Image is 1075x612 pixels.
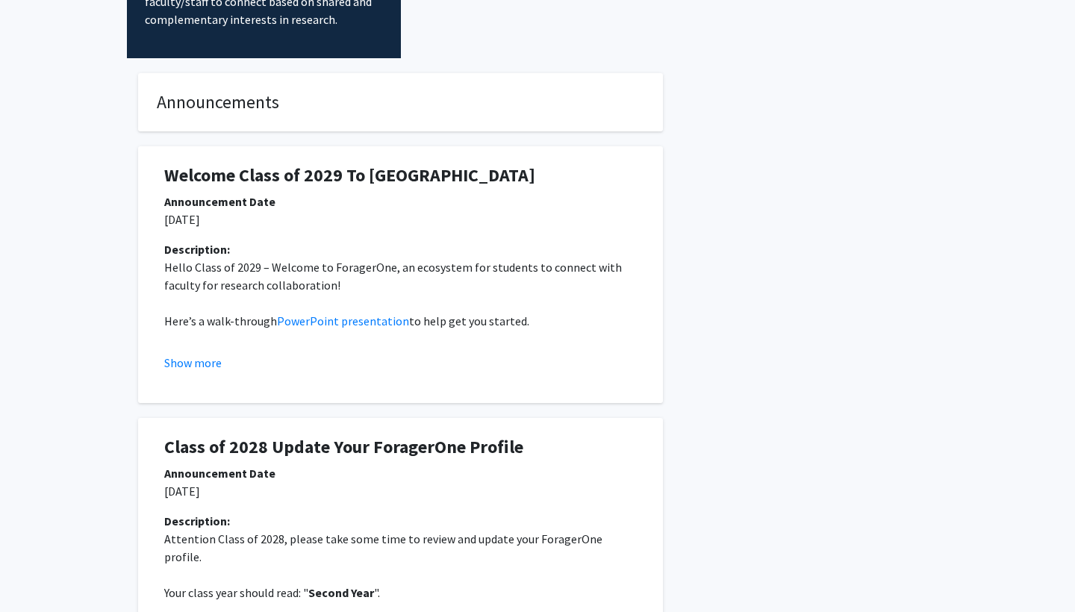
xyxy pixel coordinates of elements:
h1: Class of 2028 Update Your ForagerOne Profile [164,437,637,458]
h1: Welcome Class of 2029 To [GEOGRAPHIC_DATA] [164,165,637,187]
p: Your class year should read: " ". [164,584,637,602]
div: Announcement Date [164,193,637,210]
p: Here’s a walk-through to help get you started. [164,312,637,330]
a: PowerPoint presentation [277,313,409,328]
p: [DATE] [164,482,637,500]
strong: Second Year [308,585,374,600]
iframe: Chat [11,545,63,601]
p: Attention Class of 2028, please take some time to review and update your ForagerOne profile. [164,530,637,566]
p: [DATE] [164,210,637,228]
div: Description: [164,240,637,258]
div: Description: [164,512,637,530]
h4: Announcements [157,92,644,113]
p: Hello Class of 2029 – Welcome to ForagerOne, an ecosystem for students to connect with faculty fo... [164,258,637,294]
div: Announcement Date [164,464,637,482]
button: Show more [164,354,222,372]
